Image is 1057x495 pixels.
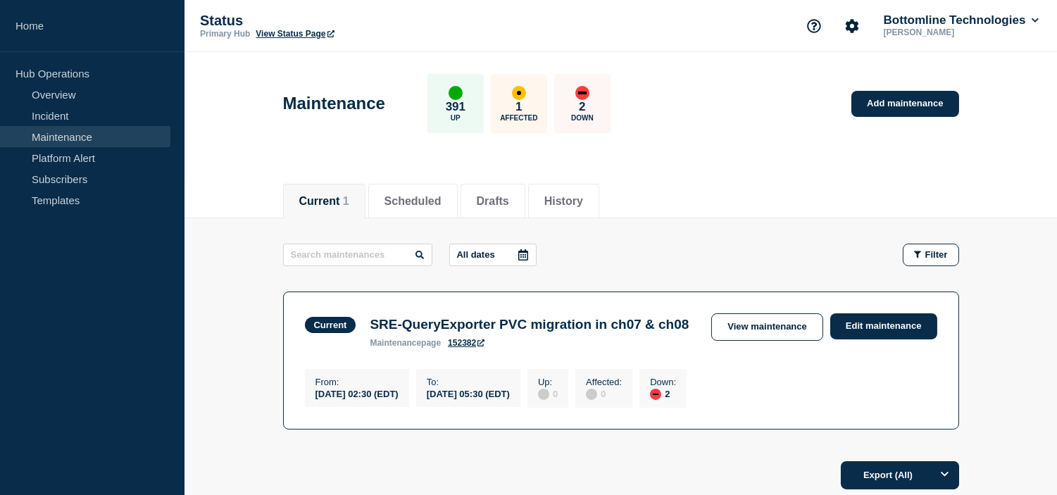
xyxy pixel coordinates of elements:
button: Current 1 [299,195,349,208]
p: Primary Hub [200,29,250,39]
div: down [575,86,589,100]
button: Bottomline Technologies [881,13,1042,27]
div: disabled [538,389,549,400]
div: [DATE] 05:30 (EDT) [427,387,510,399]
p: Down : [650,377,676,387]
p: 2 [579,100,585,114]
a: View maintenance [711,313,823,341]
div: down [650,389,661,400]
input: Search maintenances [283,244,432,266]
p: 391 [446,100,465,114]
p: Affected : [586,377,622,387]
div: up [449,86,463,100]
p: Down [571,114,594,122]
p: All dates [457,249,495,260]
button: Support [799,11,829,41]
a: Edit maintenance [830,313,937,339]
a: View Status Page [256,29,334,39]
button: Drafts [477,195,509,208]
p: Up : [538,377,558,387]
a: Add maintenance [851,91,958,117]
p: From : [315,377,399,387]
button: All dates [449,244,537,266]
div: 0 [538,387,558,400]
div: 0 [586,387,622,400]
button: Options [931,461,959,489]
div: [DATE] 02:30 (EDT) [315,387,399,399]
span: 1 [343,195,349,207]
p: To : [427,377,510,387]
p: [PERSON_NAME] [881,27,1027,37]
p: page [370,338,441,348]
div: 2 [650,387,676,400]
p: Affected [500,114,537,122]
span: maintenance [370,338,421,348]
button: Scheduled [384,195,442,208]
a: 152382 [448,338,484,348]
p: Status [200,13,482,29]
button: History [544,195,583,208]
div: affected [512,86,526,100]
button: Account settings [837,11,867,41]
span: Filter [925,249,948,260]
h3: SRE-QueryExporter PVC migration in ch07 & ch08 [370,317,689,332]
h1: Maintenance [283,94,385,113]
button: Filter [903,244,959,266]
p: Up [451,114,461,122]
div: disabled [586,389,597,400]
div: Current [314,320,347,330]
button: Export (All) [841,461,959,489]
p: 1 [515,100,522,114]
